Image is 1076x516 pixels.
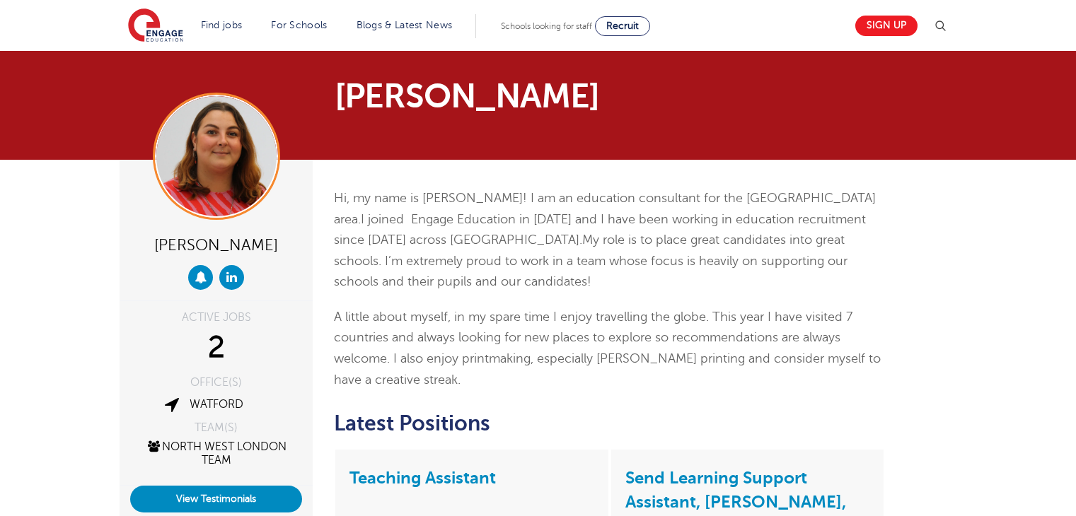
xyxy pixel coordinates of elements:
a: View Testimonials [130,486,302,512]
a: For Schools [271,20,327,30]
span: Recruit [606,20,639,31]
a: Blogs & Latest News [357,20,453,30]
a: Find jobs [201,20,243,30]
a: Watford [190,398,243,411]
p: Hi, my name is [PERSON_NAME]! I am an education consultant for the [GEOGRAPHIC_DATA] area. My rol... [334,188,885,293]
h1: [PERSON_NAME] [335,79,671,113]
p: A little about myself, in my spare time I enjoy travelling the globe. This year I have visited 7 ... [334,307,885,390]
span: I joined Engage Education in [DATE] and I have been working in education recruitment since [DATE]... [334,212,866,247]
h2: Latest Positions [334,411,885,435]
a: Teaching Assistant [349,468,496,488]
a: Recruit [595,16,650,36]
div: 2 [130,330,302,365]
div: ACTIVE JOBS [130,312,302,323]
div: OFFICE(S) [130,377,302,388]
a: Sign up [855,16,918,36]
span: Schools looking for staff [501,21,592,31]
a: North West London Team [146,440,287,467]
img: Engage Education [128,8,183,44]
div: TEAM(S) [130,422,302,433]
div: [PERSON_NAME] [130,230,302,258]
